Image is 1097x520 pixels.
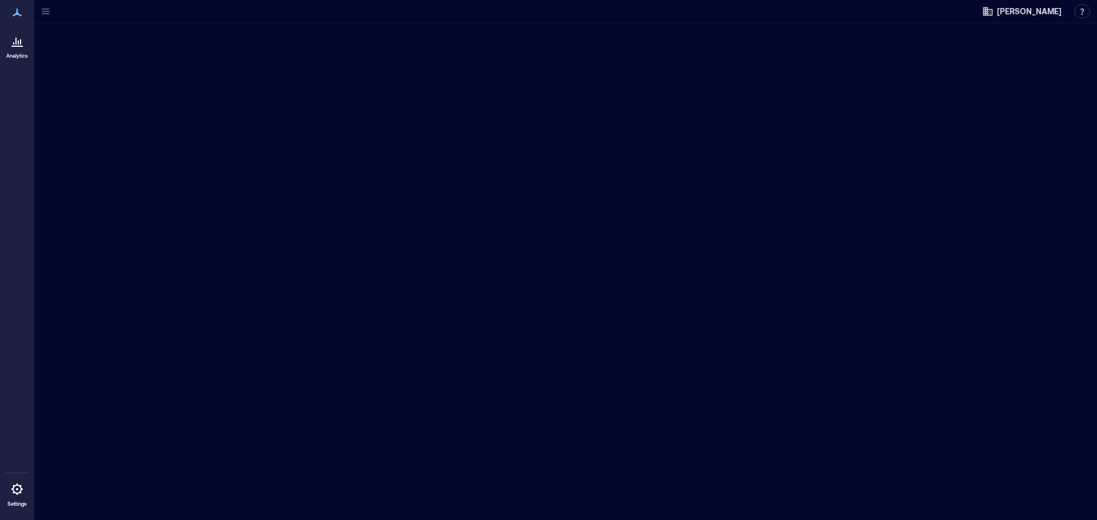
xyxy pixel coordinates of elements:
button: [PERSON_NAME] [979,2,1065,21]
a: Analytics [3,27,31,63]
span: [PERSON_NAME] [997,6,1062,17]
a: Settings [3,475,31,511]
p: Analytics [6,53,28,59]
p: Settings [7,501,27,507]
